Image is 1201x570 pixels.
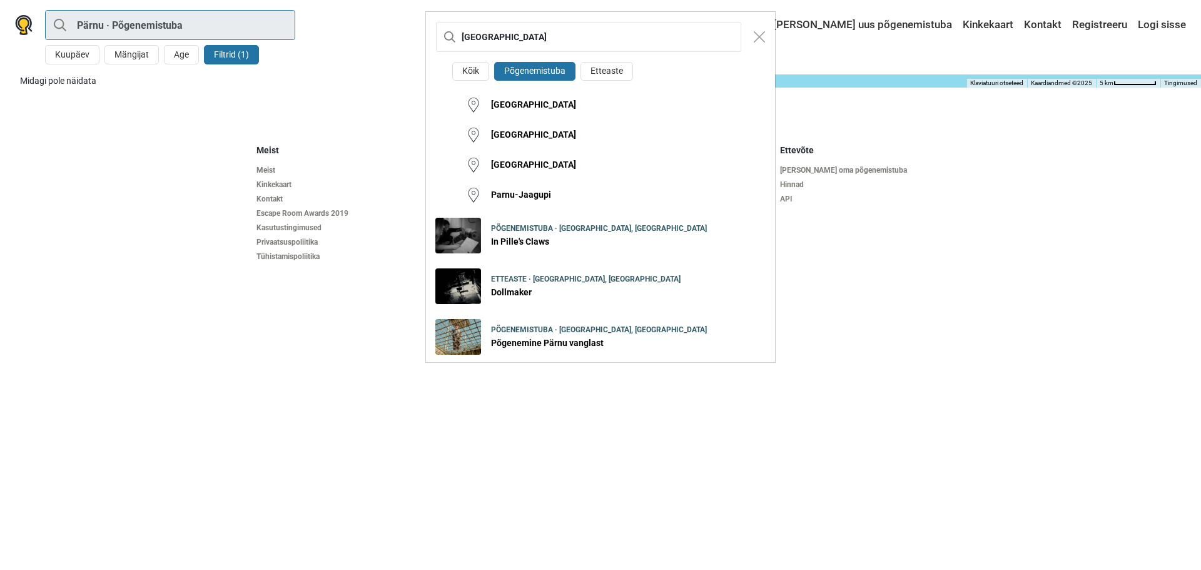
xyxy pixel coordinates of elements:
[580,62,633,81] button: Etteaste
[426,261,775,312] a: Dollmaker Etteaste · [GEOGRAPHIC_DATA], [GEOGRAPHIC_DATA] Dollmaker
[426,180,775,210] button: Parnu-Jaagupi Parnu-Jaagupi
[466,128,481,143] img: Pärnu County
[426,312,775,362] a: Põgenemine Pärnu vanglast Põgenemistuba · [GEOGRAPHIC_DATA], [GEOGRAPHIC_DATA] Põgenemine Pärnu v...
[435,268,481,304] img: Dollmaker
[491,274,662,285] div: Etteaste · [GEOGRAPHIC_DATA], [GEOGRAPHIC_DATA]
[426,120,775,150] button: Pärnu County [GEOGRAPHIC_DATA]
[426,90,775,120] button: Pärnu [GEOGRAPHIC_DATA]
[491,223,686,234] div: Põgenemistuba · [GEOGRAPHIC_DATA], [GEOGRAPHIC_DATA]
[466,188,481,203] img: Parnu-Jaagupi
[491,287,681,299] div: Dollmaker
[491,236,707,248] div: In Pille's Claws
[426,210,775,261] a: In Pille's Claws Põgenemistuba · [GEOGRAPHIC_DATA], [GEOGRAPHIC_DATA] In Pille's Claws
[481,159,576,171] div: [GEOGRAPHIC_DATA]
[435,319,481,355] img: Põgenemine Pärnu vanglast
[452,62,489,81] button: Kõik
[491,337,707,350] div: Põgenemine Pärnu vanglast
[747,25,771,49] button: Close modal
[436,22,741,52] input: proovi “Tallinn”
[466,158,481,173] img: Pärnu
[491,325,686,335] div: Põgenemistuba · [GEOGRAPHIC_DATA], [GEOGRAPHIC_DATA]
[481,189,551,201] div: Parnu-Jaagupi
[426,150,775,180] button: Pärnu [GEOGRAPHIC_DATA]
[466,98,481,113] img: Pärnu
[481,129,576,141] div: [GEOGRAPHIC_DATA]
[481,99,576,111] div: [GEOGRAPHIC_DATA]
[754,31,765,43] img: Close modal
[494,62,575,81] button: Põgenemistuba
[435,218,481,253] img: In Pille's Claws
